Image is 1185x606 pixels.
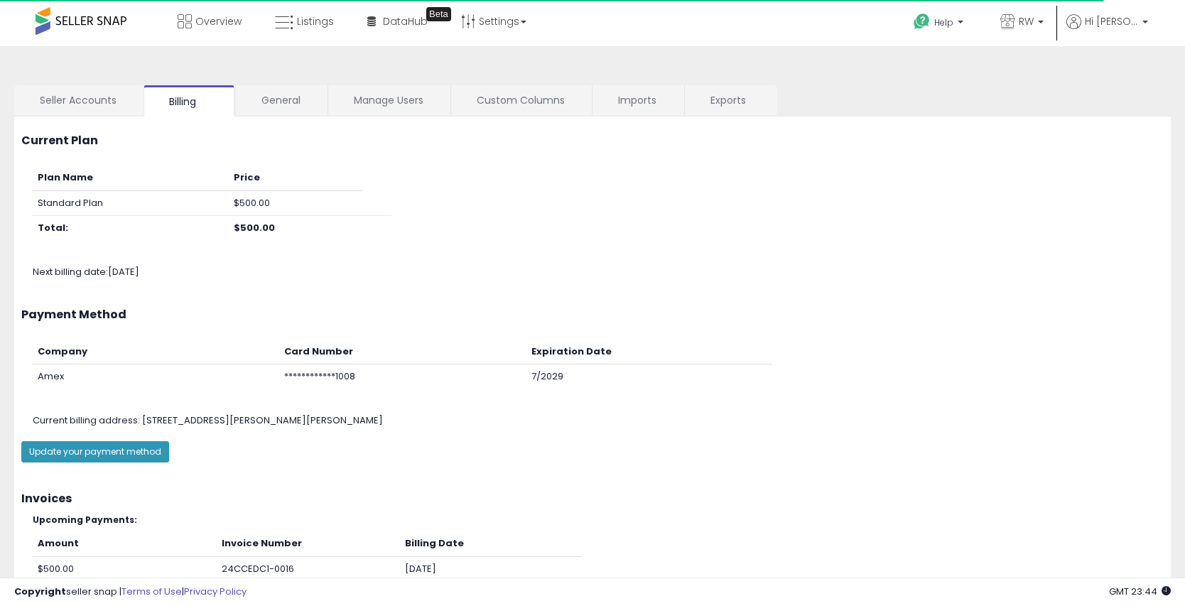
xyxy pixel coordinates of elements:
a: Help [902,2,978,46]
h5: Upcoming Payments: [33,515,1164,524]
td: 24CCEDC1-0016 [216,556,399,581]
a: Terms of Use [121,585,182,598]
td: Standard Plan [32,190,228,216]
td: $500.00 [228,190,362,216]
span: Listings [297,14,334,28]
td: 7/2029 [526,364,772,389]
td: [DATE] [399,556,582,581]
a: Seller Accounts [14,85,142,115]
b: Total: [38,221,68,234]
i: Get Help [913,13,931,31]
a: Manage Users [328,85,449,115]
span: Overview [195,14,242,28]
a: Privacy Policy [184,585,247,598]
a: Exports [685,85,776,115]
a: Billing [144,85,234,117]
td: Amex [32,364,278,389]
a: Custom Columns [451,85,590,115]
span: Help [934,16,953,28]
a: Imports [592,85,683,115]
th: Billing Date [399,531,582,556]
a: General [236,85,326,115]
div: seller snap | | [14,585,247,599]
span: RW [1019,14,1034,28]
th: Expiration Date [526,340,772,364]
th: Company [32,340,278,364]
span: DataHub [383,14,428,28]
h3: Current Plan [21,134,1164,147]
th: Amount [32,531,216,556]
th: Price [228,166,362,190]
th: Card Number [278,340,525,364]
b: $500.00 [234,221,275,234]
h3: Payment Method [21,308,1164,321]
button: Update your payment method [21,441,169,462]
a: Hi [PERSON_NAME] [1066,14,1148,46]
h3: Invoices [21,492,1164,505]
span: Hi [PERSON_NAME] [1085,14,1138,28]
td: $500.00 [32,556,216,581]
span: Current billing address: [33,413,140,427]
div: Tooltip anchor [426,7,451,21]
th: Invoice Number [216,531,399,556]
span: 2025-10-14 23:44 GMT [1109,585,1171,598]
th: Plan Name [32,166,228,190]
strong: Copyright [14,585,66,598]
